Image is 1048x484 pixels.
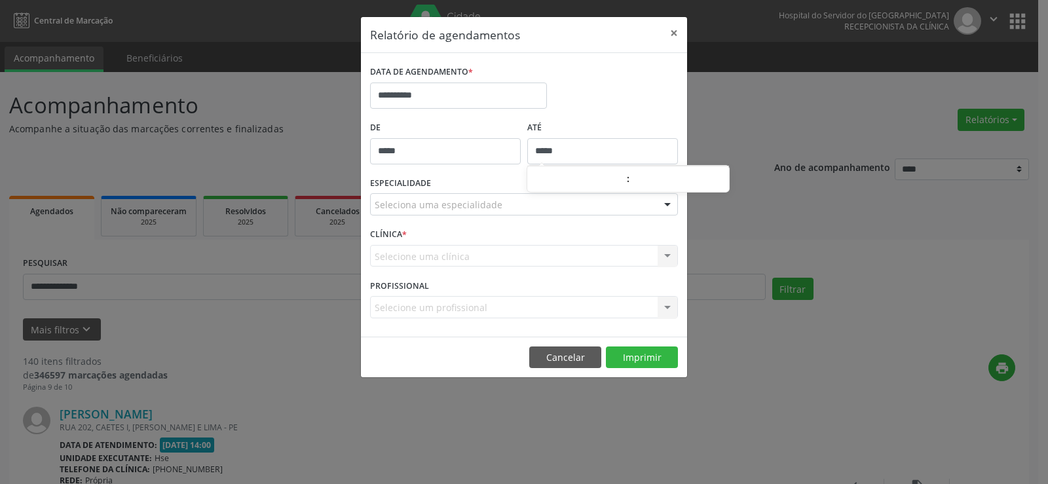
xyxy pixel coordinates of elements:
label: PROFISSIONAL [370,276,429,296]
label: ESPECIALIDADE [370,174,431,194]
h5: Relatório de agendamentos [370,26,520,43]
label: ATÉ [527,118,678,138]
span: : [626,166,630,192]
button: Close [661,17,687,49]
label: DATA DE AGENDAMENTO [370,62,473,83]
label: CLÍNICA [370,225,407,245]
button: Imprimir [606,346,678,369]
input: Minute [630,167,729,193]
span: Seleciona uma especialidade [375,198,502,212]
input: Hour [527,167,626,193]
label: De [370,118,521,138]
button: Cancelar [529,346,601,369]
